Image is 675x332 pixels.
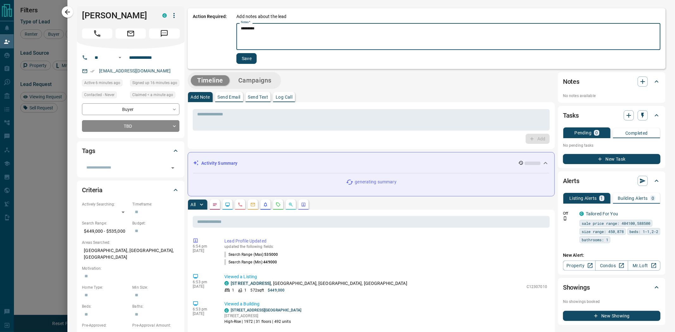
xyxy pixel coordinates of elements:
[563,110,579,120] h2: Tasks
[193,311,215,316] p: [DATE]
[224,281,229,286] div: condos.ca
[563,211,576,216] p: Off
[191,95,210,99] p: Add Note
[82,28,112,39] span: Call
[224,313,301,319] p: [STREET_ADDRESS]
[563,108,660,123] div: Tasks
[563,261,596,271] a: Property
[264,252,278,257] span: 535000
[231,308,301,312] a: [STREET_ADDRESS][GEOGRAPHIC_DATA]
[224,274,547,280] p: Viewed a Listing
[82,266,179,271] p: Motivation:
[82,245,179,262] p: [GEOGRAPHIC_DATA], [GEOGRAPHIC_DATA], [GEOGRAPHIC_DATA]
[241,20,250,24] label: Notes
[84,80,120,86] span: Active 6 minutes ago
[193,307,215,311] p: 6:53 pm
[82,143,179,158] div: Tags
[563,311,660,321] button: New Showing
[231,280,407,287] p: , [GEOGRAPHIC_DATA], [GEOGRAPHIC_DATA], [GEOGRAPHIC_DATA]
[225,202,230,207] svg: Lead Browsing Activity
[231,281,271,286] a: [STREET_ADDRESS]
[149,28,179,39] span: Message
[193,284,215,289] p: [DATE]
[563,93,660,99] p: No notes available
[563,77,579,87] h2: Notes
[116,28,146,39] span: Email
[601,196,603,200] p: 1
[82,10,153,21] h1: [PERSON_NAME]
[563,216,567,221] svg: Push Notification Only
[268,287,284,293] p: $449,000
[132,220,179,226] p: Budget:
[82,79,127,88] div: Sat Oct 11 2025
[244,287,247,293] p: 1
[563,282,590,292] h2: Showings
[563,141,660,150] p: No pending tasks
[82,185,103,195] h2: Criteria
[224,308,229,313] div: condos.ca
[232,75,278,86] button: Campaigns
[99,68,171,73] a: [EMAIL_ADDRESS][DOMAIN_NAME]
[132,92,173,98] span: Claimed < a minute ago
[224,301,547,307] p: Viewed a Building
[132,80,177,86] span: Signed up 16 minutes ago
[191,202,196,207] p: All
[582,228,624,235] span: size range: 450,878
[224,259,277,265] p: Search Range (Min) :
[201,160,237,167] p: Activity Summary
[168,163,177,172] button: Open
[250,202,255,207] svg: Emails
[355,179,396,185] p: generating summary
[193,280,215,284] p: 6:53 pm
[238,202,243,207] svg: Calls
[82,323,129,328] p: Pre-Approved:
[569,196,597,200] p: Listing Alerts
[82,103,179,115] div: Buyer
[563,299,660,304] p: No showings booked
[236,53,257,64] button: Save
[248,95,268,99] p: Send Text
[563,252,660,259] p: New Alert:
[132,285,179,290] p: Min Size:
[82,220,129,226] p: Search Range:
[574,131,591,135] p: Pending
[276,95,292,99] p: Log Call
[579,212,584,216] div: condos.ca
[563,176,579,186] h2: Alerts
[82,285,129,290] p: Home Type:
[224,319,301,324] p: High-Rise | 1972 | 31 floors | 492 units
[132,304,179,309] p: Baths:
[132,201,179,207] p: Timeframe:
[628,261,660,271] a: Mr.Loft
[263,202,268,207] svg: Listing Alerts
[595,261,628,271] a: Condos
[625,131,648,135] p: Completed
[582,220,650,226] span: sale price range: 404100,588500
[582,237,608,243] span: bathrooms: 1
[527,284,547,290] p: C12307010
[193,244,215,249] p: 6:54 pm
[618,196,648,200] p: Building Alerts
[212,202,217,207] svg: Notes
[224,244,547,249] p: updated the following fields:
[595,131,598,135] p: 0
[563,74,660,89] div: Notes
[132,323,179,328] p: Pre-Approval Amount:
[82,240,179,245] p: Areas Searched:
[301,202,306,207] svg: Agent Actions
[193,13,227,64] p: Action Required:
[82,182,179,198] div: Criteria
[224,238,547,244] p: Lead Profile Updated
[236,13,286,20] p: Add notes about the lead
[652,196,654,200] p: 0
[563,280,660,295] div: Showings
[82,120,179,132] div: TBD
[563,154,660,164] button: New Task
[193,249,215,253] p: [DATE]
[586,211,618,216] a: Tailored For You
[251,287,264,293] p: 572 sqft
[563,173,660,188] div: Alerts
[218,95,241,99] p: Send Email
[224,252,278,257] p: Search Range (Max) :
[263,260,277,264] span: 449000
